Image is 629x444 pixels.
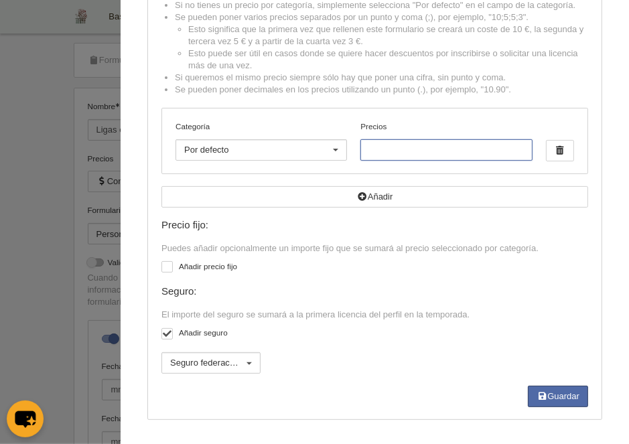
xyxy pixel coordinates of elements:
div: Puedes añadir opcionalmente un importe fijo que se sumará al precio seleccionado por categoría. [161,242,588,254]
label: Categoría [176,121,347,133]
label: Añadir precio fijo [161,261,588,276]
label: Precios [360,121,532,161]
button: Guardar [528,386,588,407]
button: chat-button [7,400,44,437]
div: El importe del seguro se sumará a la primera licencia del perfil en la temporada. [161,309,588,321]
li: Esto significa que la primera vez que rellenen este formulario se creará un coste de 10 €, la seg... [188,23,588,48]
button: Añadir [161,186,588,208]
li: Si queremos el mismo precio siempre sólo hay que poner una cifra, sin punto y coma. [175,72,588,84]
span: Seguro federacion vasca [170,358,267,368]
div: Seguro: [161,286,588,297]
li: Se pueden poner decimales en los precios utilizando un punto (.), por ejemplo, "10.90". [175,84,588,96]
span: Por defecto [184,145,229,155]
li: Se pueden poner varios precios separados por un punto y coma (;), por ejemplo, "10;5;5;3". [175,11,588,72]
label: Añadir seguro [161,327,588,342]
div: Precio fijo: [161,220,588,231]
input: Precios [360,139,532,161]
li: Esto puede ser útil en casos donde se quiere hacer descuentos por inscribirse o solicitar una lic... [188,48,588,72]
